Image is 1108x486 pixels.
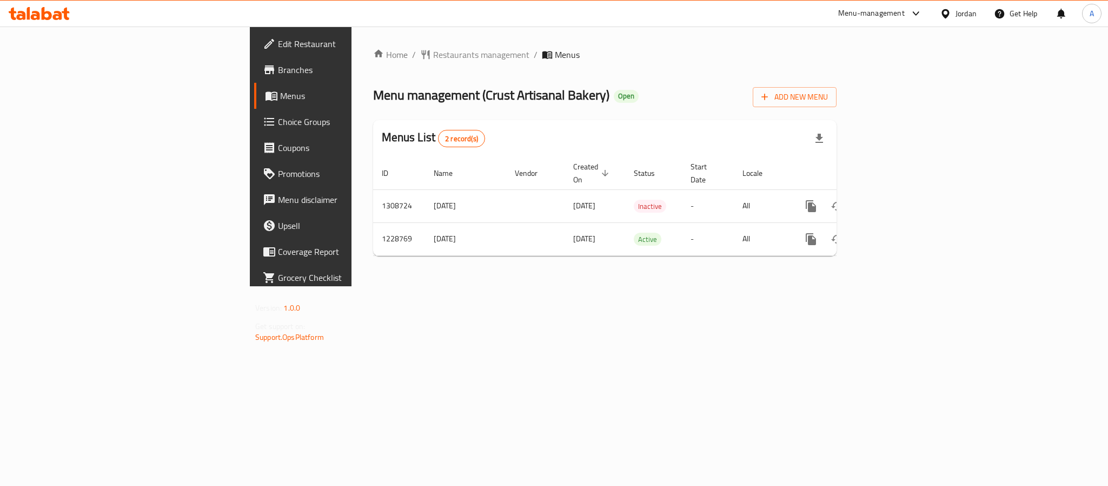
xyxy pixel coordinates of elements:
td: [DATE] [425,189,506,222]
a: Promotions [254,161,435,187]
span: Restaurants management [433,48,529,61]
a: Upsell [254,213,435,239]
span: 1.0.0 [283,301,300,315]
span: Menu disclaimer [278,193,426,206]
a: Menus [254,83,435,109]
h2: Menus List [382,129,485,147]
div: Export file [806,126,832,152]
span: A [1090,8,1094,19]
button: Add New Menu [753,87,837,107]
td: All [734,222,789,255]
span: Start Date [691,160,721,186]
td: [DATE] [425,222,506,255]
span: Coverage Report [278,245,426,258]
span: Name [434,167,467,180]
span: Open [614,91,639,101]
span: Vendor [515,167,552,180]
td: - [682,222,734,255]
span: Grocery Checklist [278,271,426,284]
span: Inactive [634,200,666,213]
a: Grocery Checklist [254,265,435,291]
th: Actions [789,157,911,190]
button: more [798,226,824,252]
a: Choice Groups [254,109,435,135]
span: Edit Restaurant [278,37,426,50]
span: Status [634,167,669,180]
span: Coupons [278,141,426,154]
td: All [734,189,789,222]
span: Choice Groups [278,115,426,128]
table: enhanced table [373,157,911,256]
span: [DATE] [573,232,595,246]
div: Jordan [956,8,977,19]
div: Open [614,90,639,103]
a: Coverage Report [254,239,435,265]
span: Active [634,233,661,246]
span: Menus [280,89,426,102]
span: Add New Menu [761,90,828,104]
button: Change Status [824,193,850,219]
span: Promotions [278,167,426,180]
span: Menus [555,48,580,61]
button: more [798,193,824,219]
a: Branches [254,57,435,83]
nav: breadcrumb [373,48,837,61]
span: Get support on: [255,319,305,333]
span: Upsell [278,219,426,232]
span: [DATE] [573,199,595,213]
span: 2 record(s) [439,134,485,144]
span: Version: [255,301,282,315]
li: / [534,48,538,61]
span: Branches [278,63,426,76]
a: Menu disclaimer [254,187,435,213]
div: Total records count [438,130,485,147]
span: ID [382,167,402,180]
span: Locale [742,167,777,180]
button: Change Status [824,226,850,252]
a: Coupons [254,135,435,161]
div: Menu-management [838,7,905,20]
a: Edit Restaurant [254,31,435,57]
a: Support.OpsPlatform [255,330,324,344]
td: - [682,189,734,222]
a: Restaurants management [420,48,529,61]
span: Created On [573,160,612,186]
span: Menu management ( Crust Artisanal Bakery ) [373,83,609,107]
